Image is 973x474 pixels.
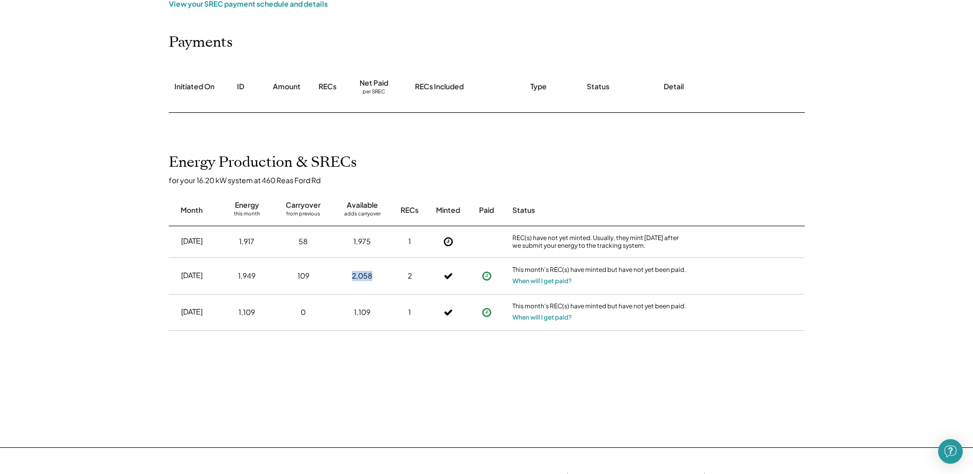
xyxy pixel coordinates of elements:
div: This month's REC(s) have minted but have not yet been paid. [512,266,687,276]
h2: Energy Production & SRECs [169,154,357,171]
div: per SREC [363,88,385,96]
div: 1 [408,307,411,318]
div: Status [512,205,687,215]
button: When will I get paid? [512,276,572,286]
div: 1,975 [353,236,371,247]
div: from previous [286,210,320,221]
div: This month's REC(s) have minted but have not yet been paid. [512,302,687,312]
div: Type [530,82,547,92]
div: RECs Included [415,82,464,92]
div: 58 [299,236,308,247]
div: Paid [479,205,494,215]
button: Not Yet Minted [441,234,456,249]
div: Open Intercom Messenger [938,439,963,464]
div: 1,109 [354,307,370,318]
div: Minted [436,205,460,215]
div: [DATE] [181,236,203,246]
div: Detail [664,82,684,92]
div: 1,949 [238,271,255,281]
h2: Payments [169,34,233,51]
div: for your 16.20 kW system at 460 Reas Ford Rd [169,175,815,185]
div: 2 [408,271,412,281]
div: 1,109 [239,307,255,318]
div: Month [181,205,203,215]
div: [DATE] [181,270,203,281]
button: When will I get paid? [512,312,572,323]
div: Net Paid [360,78,388,88]
div: RECs [319,82,336,92]
div: this month [234,210,260,221]
button: Payment approved, but not yet initiated. [479,268,494,284]
div: 1 [408,236,411,247]
div: 0 [301,307,306,318]
div: [DATE] [181,307,203,317]
div: Initiated On [174,82,214,92]
div: ID [237,82,244,92]
div: 109 [297,271,309,281]
div: Status [587,82,609,92]
div: 1,917 [239,236,254,247]
div: RECs [401,205,419,215]
div: 2,058 [352,271,372,281]
div: Energy [235,200,259,210]
div: REC(s) have not yet minted. Usually, they mint [DATE] after we submit your energy to the tracking... [512,234,687,250]
div: adds carryover [344,210,381,221]
div: Carryover [286,200,321,210]
div: Available [347,200,378,210]
button: Payment approved, but not yet initiated. [479,305,494,320]
div: Amount [273,82,301,92]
